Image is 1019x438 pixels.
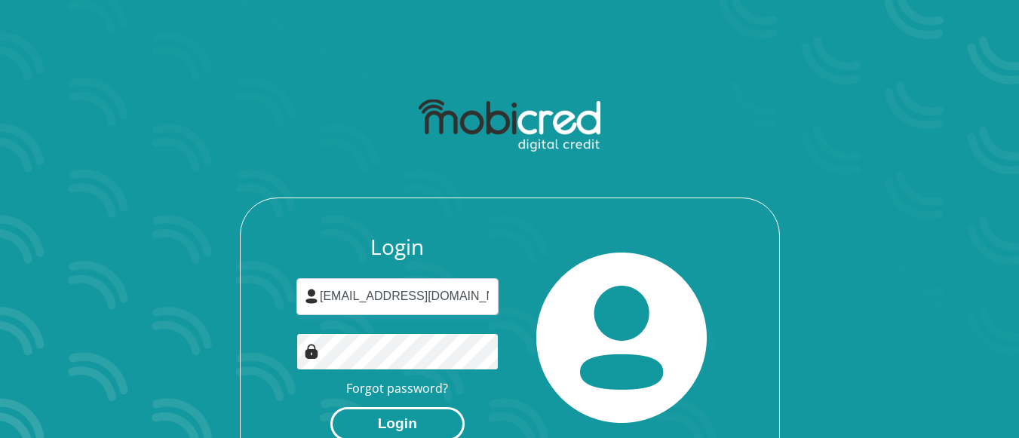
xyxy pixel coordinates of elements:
[304,344,319,359] img: Image
[304,289,319,304] img: user-icon image
[346,380,448,397] a: Forgot password?
[419,100,600,152] img: mobicred logo
[296,278,499,315] input: Username
[296,234,499,260] h3: Login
